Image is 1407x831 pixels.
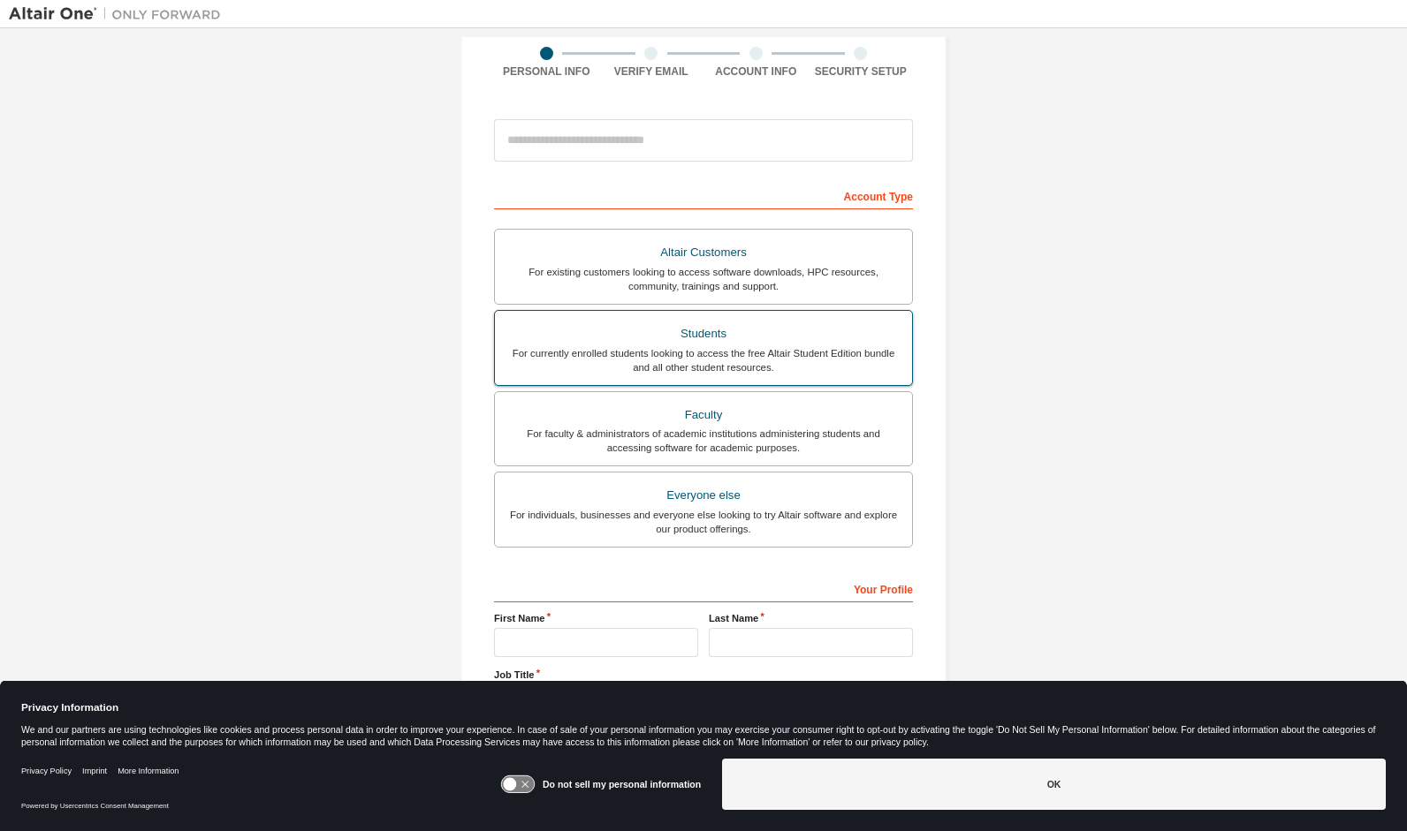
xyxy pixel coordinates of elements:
div: Account Info [703,64,809,79]
div: Altair Customers [506,240,901,265]
div: Faculty [506,403,901,427]
div: For individuals, businesses and everyone else looking to try Altair software and explore our prod... [506,508,901,536]
div: For faculty & administrators of academic institutions administering students and accessing softwa... [506,427,901,455]
div: Students [506,321,901,346]
div: Verify Email [599,64,704,79]
label: Job Title [494,668,913,682]
div: Security Setup [809,64,914,79]
div: Your Profile [494,574,913,602]
div: Everyone else [506,483,901,508]
div: For existing customers looking to access software downloads, HPC resources, community, trainings ... [506,265,901,293]
div: Personal Info [494,64,599,79]
label: First Name [494,611,698,625]
label: Last Name [709,611,913,625]
div: For currently enrolled students looking to access the free Altair Student Edition bundle and all ... [506,346,901,374]
div: Account Type [494,181,913,209]
img: Altair One [9,5,230,23]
